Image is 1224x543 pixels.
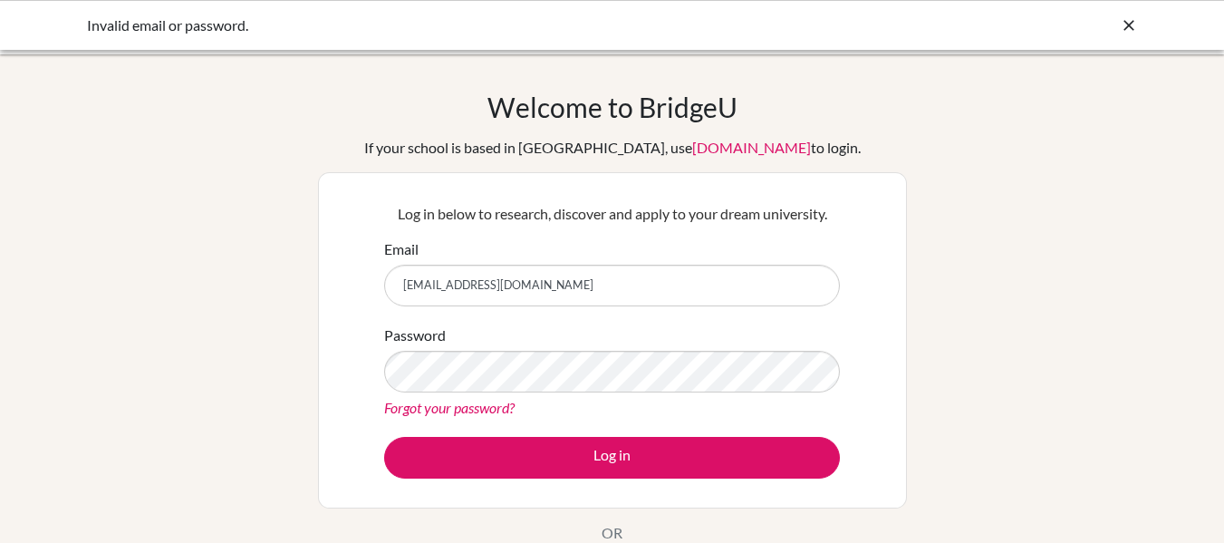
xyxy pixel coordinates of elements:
[692,139,811,156] a: [DOMAIN_NAME]
[384,203,840,225] p: Log in below to research, discover and apply to your dream university.
[384,437,840,479] button: Log in
[87,15,866,36] div: Invalid email or password.
[384,399,515,416] a: Forgot your password?
[384,325,446,346] label: Password
[384,238,419,260] label: Email
[364,137,861,159] div: If your school is based in [GEOGRAPHIC_DATA], use to login.
[487,91,737,123] h1: Welcome to BridgeU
